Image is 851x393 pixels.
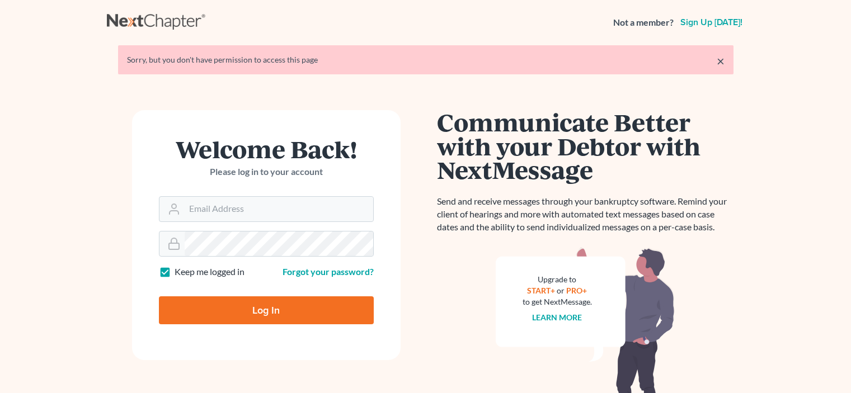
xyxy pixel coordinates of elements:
[613,16,674,29] strong: Not a member?
[717,54,725,68] a: ×
[527,286,555,295] a: START+
[159,296,374,324] input: Log In
[127,54,725,65] div: Sorry, but you don't have permission to access this page
[566,286,587,295] a: PRO+
[437,195,734,234] p: Send and receive messages through your bankruptcy software. Remind your client of hearings and mo...
[185,197,373,221] input: Email Address
[175,266,245,278] label: Keep me logged in
[283,266,374,277] a: Forgot your password?
[523,296,592,307] div: to get NextMessage.
[532,312,582,322] a: Learn more
[678,18,745,27] a: Sign up [DATE]!
[159,165,374,178] p: Please log in to your account
[557,286,565,295] span: or
[523,274,592,285] div: Upgrade to
[437,110,734,182] h1: Communicate Better with your Debtor with NextMessage
[159,137,374,161] h1: Welcome Back!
